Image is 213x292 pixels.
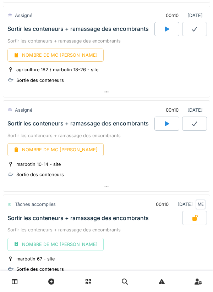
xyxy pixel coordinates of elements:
[7,120,149,127] div: Sortir les conteneurs + ramassage des encombrants
[15,107,32,113] div: Assigné
[160,103,206,117] div: [DATE]
[156,201,169,208] div: 00h10
[7,238,104,251] div: NOMBRE DE MC [PERSON_NAME]
[166,107,179,113] div: 00h10
[16,77,64,84] div: Sortie des conteneurs
[16,266,64,273] div: Sortie des conteneurs
[166,12,179,19] div: 00h10
[16,66,98,73] div: agriculture 182 / marbotin 18-26 - site
[15,201,56,208] div: Tâches accomplies
[7,215,149,221] div: Sortir les conteneurs + ramassage des encombrants
[16,161,61,168] div: marbotin 10-14 - site
[15,12,32,19] div: Assigné
[160,9,206,22] div: [DATE]
[7,143,104,156] div: NOMBRE DE MC [PERSON_NAME]
[150,198,206,211] div: [DATE]
[16,171,64,178] div: Sortie des conteneurs
[7,49,104,62] div: NOMBRE DE MC [PERSON_NAME]
[196,200,206,209] div: ME
[7,132,206,139] div: Sortir les conteneurs + ramassage des encombrants
[7,26,149,32] div: Sortir les conteneurs + ramassage des encombrants
[16,255,55,262] div: marbotin 67 - site
[7,226,206,233] div: Sortir les conteneurs + ramassage des encombrants
[7,38,206,44] div: Sortir les conteneurs + ramassage des encombrants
